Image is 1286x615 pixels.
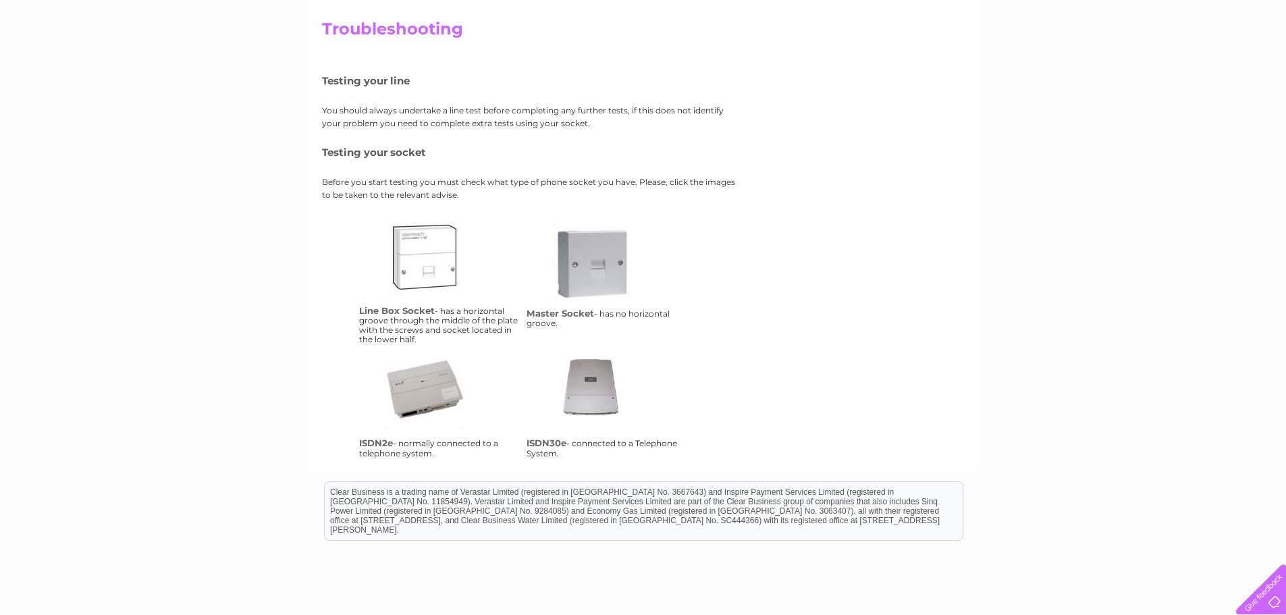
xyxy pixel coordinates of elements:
img: logo.png [45,35,114,76]
h4: Line Box Socket [359,305,435,316]
a: Telecoms [1120,57,1160,68]
td: - connected to a Telephone System. [523,347,691,461]
h4: ISDN2e [359,437,393,448]
td: - normally connected to a telephone system. [356,347,523,461]
td: - has no horizontal groove. [523,215,691,348]
a: Log out [1241,57,1273,68]
a: lbs [385,218,493,326]
a: Blog [1169,57,1188,68]
a: Water [1048,57,1074,68]
a: isdn2e [385,350,493,458]
h4: ISDN30e [527,437,566,448]
a: isdn30e [553,350,661,458]
td: - has a horizontal groove through the middle of the plate with the screws and socket located in t... [356,215,523,348]
p: Before you start testing you must check what type of phone socket you have. Please, click the ima... [322,176,741,201]
h5: Testing your socket [322,146,741,158]
a: 0333 014 3131 [1032,7,1125,24]
a: Energy [1082,57,1112,68]
h2: Troubleshooting [322,20,965,45]
p: You should always undertake a line test before completing any further tests, if this does not ide... [322,104,741,130]
h4: Master Socket [527,308,594,319]
a: Contact [1196,57,1229,68]
h5: Testing your line [322,75,741,86]
a: ms [553,224,661,332]
div: Clear Business is a trading name of Verastar Limited (registered in [GEOGRAPHIC_DATA] No. 3667643... [325,7,963,65]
